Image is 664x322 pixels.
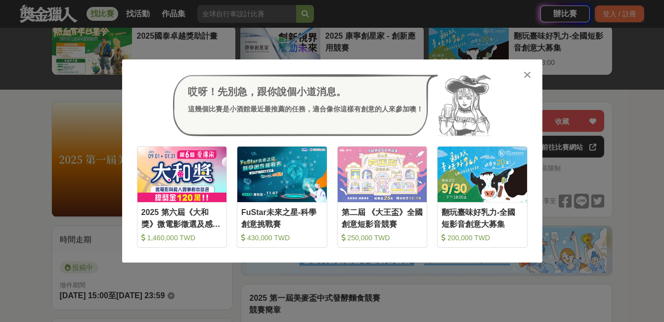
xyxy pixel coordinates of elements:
[237,147,327,202] img: Cover Image
[337,146,428,248] a: Cover Image第二屆 《大王盃》全國創意短影音競賽 250,000 TWD
[437,146,528,248] a: Cover Image翻玩臺味好乳力-全國短影音創意大募集 200,000 TWD
[137,146,227,248] a: Cover Image2025 第六屆《大和獎》微電影徵選及感人實事分享 1,460,000 TWD
[342,233,423,243] div: 250,000 TWD
[442,233,523,243] div: 200,000 TWD
[438,74,491,137] img: Avatar
[338,147,427,202] img: Cover Image
[342,207,423,229] div: 第二屆 《大王盃》全國創意短影音競賽
[137,147,227,202] img: Cover Image
[241,207,323,229] div: FuStar未來之星-科學創意挑戰賽
[141,207,223,229] div: 2025 第六屆《大和獎》微電影徵選及感人實事分享
[438,147,527,202] img: Cover Image
[241,233,323,243] div: 430,000 TWD
[188,84,423,99] div: 哎呀！先別急，跟你說個小道消息。
[442,207,523,229] div: 翻玩臺味好乳力-全國短影音創意大募集
[237,146,327,248] a: Cover ImageFuStar未來之星-科學創意挑戰賽 430,000 TWD
[141,233,223,243] div: 1,460,000 TWD
[188,104,423,114] div: 這幾個比賽是小酒館最近最推薦的任務，適合像你這樣有創意的人來參加噢！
